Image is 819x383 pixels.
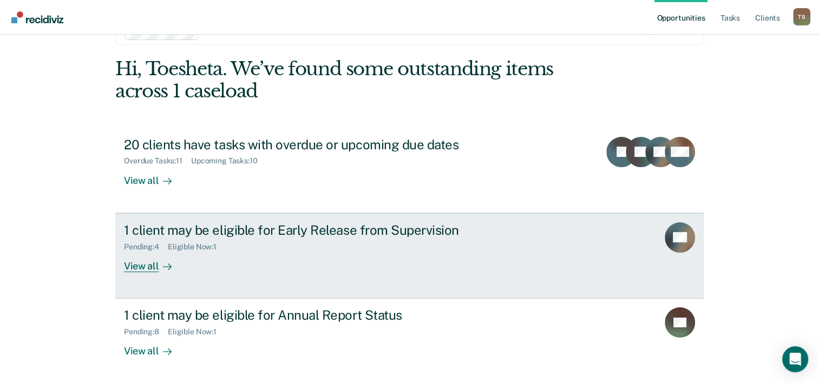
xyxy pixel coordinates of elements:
div: Upcoming Tasks : 10 [191,156,266,166]
button: Profile dropdown button [793,8,810,25]
img: Recidiviz [11,11,63,23]
div: Hi, Toesheta. We’ve found some outstanding items across 1 caseload [115,58,586,102]
div: 1 client may be eligible for Annual Report Status [124,307,504,323]
a: 1 client may be eligible for Early Release from SupervisionPending:4Eligible Now:1View all [115,213,704,299]
div: Pending : 8 [124,327,168,336]
div: Overdue Tasks : 11 [124,156,191,166]
a: 20 clients have tasks with overdue or upcoming due datesOverdue Tasks:11Upcoming Tasks:10View all [115,128,704,213]
div: View all [124,251,185,272]
div: View all [124,166,185,187]
div: Eligible Now : 1 [168,242,225,252]
div: T B [793,8,810,25]
div: 20 clients have tasks with overdue or upcoming due dates [124,137,504,153]
div: Pending : 4 [124,242,168,252]
div: Open Intercom Messenger [782,346,808,372]
div: View all [124,336,185,358]
div: Eligible Now : 1 [168,327,225,336]
div: 1 client may be eligible for Early Release from Supervision [124,222,504,238]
